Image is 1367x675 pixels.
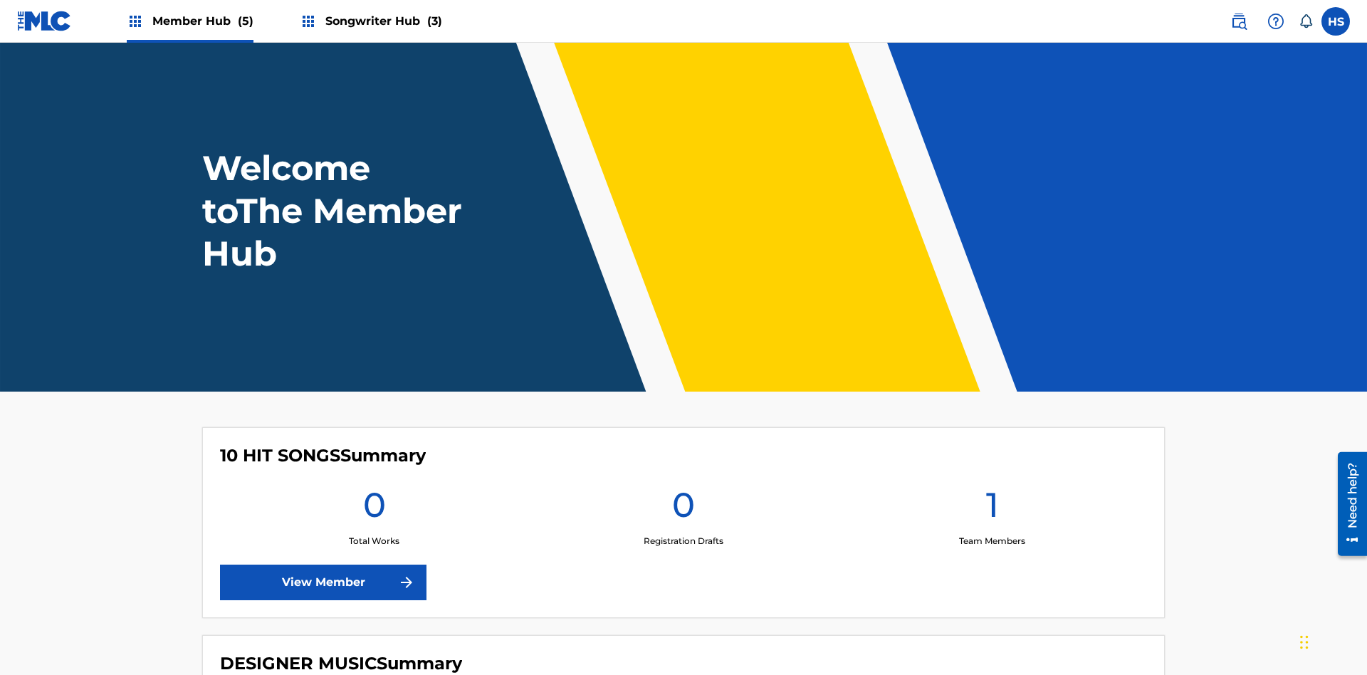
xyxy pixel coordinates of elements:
[220,445,426,466] h4: 10 HIT SONGS
[363,483,386,535] h1: 0
[959,535,1025,548] p: Team Members
[986,483,999,535] h1: 1
[644,535,723,548] p: Registration Drafts
[398,574,415,591] img: f7272a7cc735f4ea7f67.svg
[238,14,253,28] span: (5)
[1321,7,1350,36] div: User Menu
[17,11,72,31] img: MLC Logo
[1267,13,1284,30] img: help
[1296,607,1367,675] iframe: Chat Widget
[427,14,442,28] span: (3)
[220,565,426,600] a: View Member
[325,13,442,29] span: Songwriter Hub
[672,483,695,535] h1: 0
[300,13,317,30] img: Top Rightsholders
[1262,7,1290,36] div: Help
[349,535,399,548] p: Total Works
[202,147,468,275] h1: Welcome to The Member Hub
[152,13,253,29] span: Member Hub
[1300,621,1309,664] div: Drag
[1327,446,1367,563] iframe: Resource Center
[220,653,462,674] h4: DESIGNER MUSIC
[1230,13,1247,30] img: search
[127,13,144,30] img: Top Rightsholders
[1225,7,1253,36] a: Public Search
[1299,14,1313,28] div: Notifications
